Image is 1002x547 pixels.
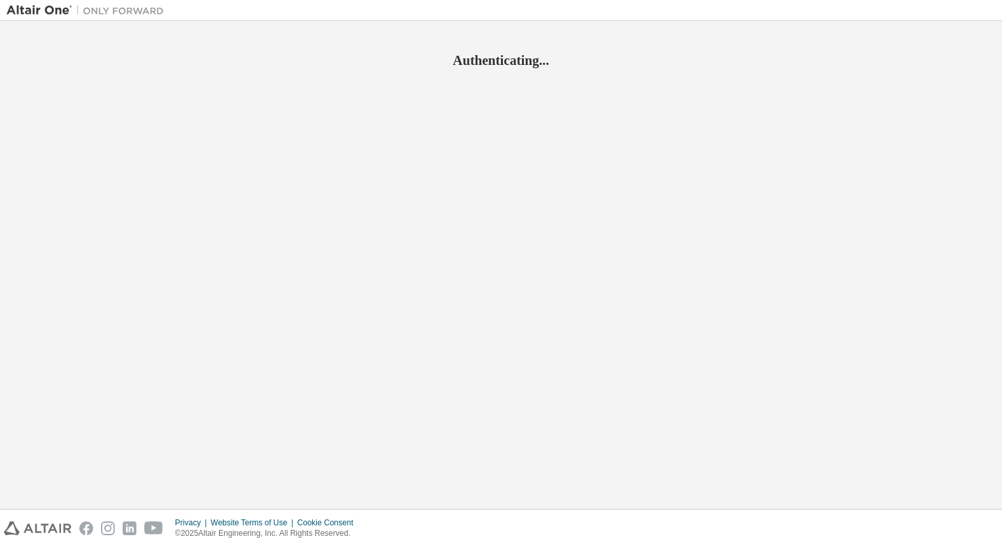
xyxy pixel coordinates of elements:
[79,521,93,535] img: facebook.svg
[175,517,210,528] div: Privacy
[175,528,361,539] p: © 2025 Altair Engineering, Inc. All Rights Reserved.
[123,521,136,535] img: linkedin.svg
[4,521,71,535] img: altair_logo.svg
[7,52,995,69] h2: Authenticating...
[101,521,115,535] img: instagram.svg
[7,4,170,17] img: Altair One
[210,517,297,528] div: Website Terms of Use
[144,521,163,535] img: youtube.svg
[297,517,361,528] div: Cookie Consent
